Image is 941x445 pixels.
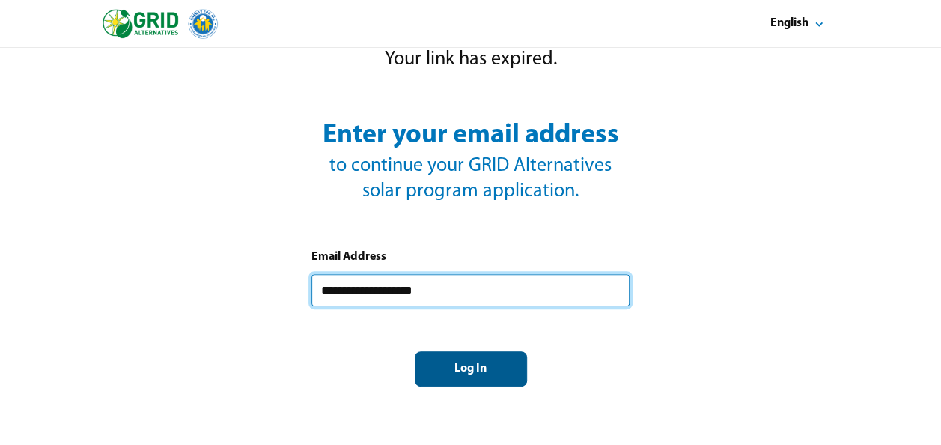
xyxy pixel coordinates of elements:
[103,9,218,39] img: logo
[770,16,808,31] div: English
[311,154,630,205] div: to continue your GRID Alternatives solar program application.
[311,249,386,265] div: Email Address
[758,6,839,41] button: Select
[427,361,514,377] div: Log In
[323,118,619,154] div: Enter your email address
[415,351,527,387] button: Log In
[385,47,557,73] div: Your link has expired.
